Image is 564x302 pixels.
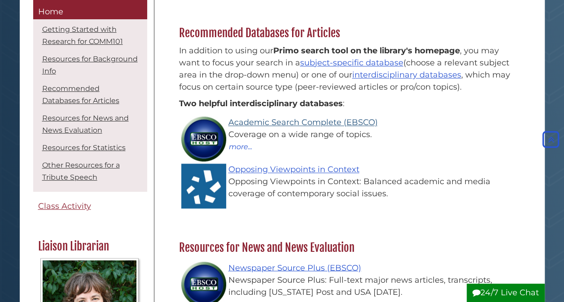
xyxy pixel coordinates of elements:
a: Academic Search Complete (EBSCO) [228,117,378,127]
p: : [179,98,513,110]
span: Home [38,7,63,17]
a: Class Activity [33,197,147,217]
strong: Two helpful interdisciplinary databases [179,99,343,108]
h2: Resources for News and News Evaluation [175,241,518,255]
a: Back to Top [540,135,562,145]
a: Other Resources for a Tribute Speech [42,161,120,182]
a: Resources for Background Info [42,55,138,76]
p: In addition to using our , you may want to focus your search in a (choose a relevant subject area... [179,45,513,93]
a: Opposing Viewpoints in Context [228,164,359,174]
b: Primo search tool on the library's homepage [273,46,460,56]
a: Resources for News and News Evaluation [42,114,129,135]
h2: Recommended Databases for Articles [175,26,518,40]
a: Recommended Databases for Articles [42,85,119,105]
div: Opposing Viewpoints in Context: Balanced academic and media coverage of contemporary social issues. [188,176,513,200]
a: Newspaper Source Plus (EBSCO) [228,263,361,272]
div: Newspaper Source Plus: Full-text major news articles, transcripts, including [US_STATE] Post and ... [188,274,513,298]
a: subject-specific database [300,58,403,68]
div: Coverage on a wide range of topics. [188,129,513,141]
span: Class Activity [38,202,91,211]
a: Getting Started with Research for COMM101 [42,26,123,46]
button: 24/7 Live Chat [467,284,545,302]
a: Resources for Statistics [42,144,126,152]
a: interdisciplinary databases [352,70,461,80]
h2: Liaison Librarian [34,239,146,254]
button: more... [228,141,253,152]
